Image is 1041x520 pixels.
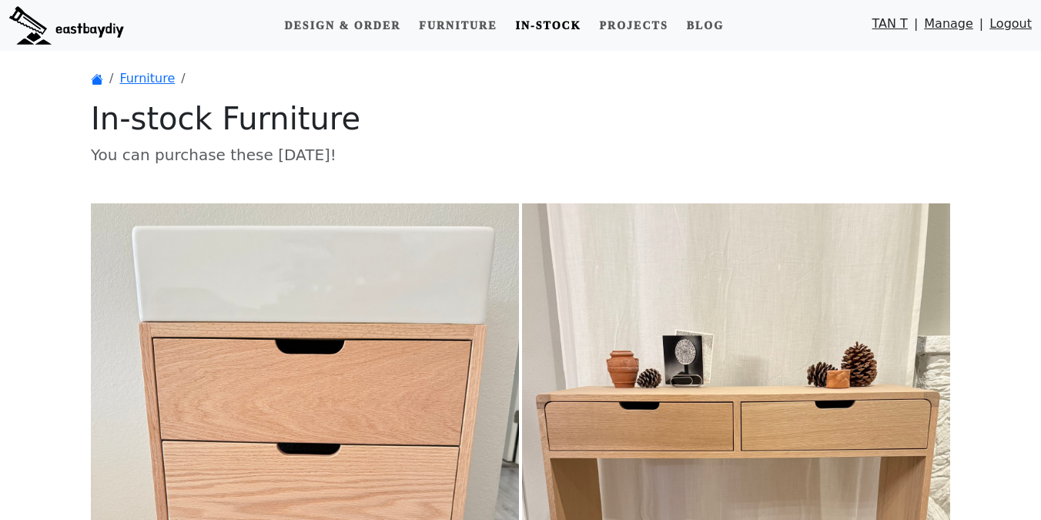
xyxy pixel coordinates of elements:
[278,12,407,40] a: Design & Order
[914,15,918,40] span: |
[989,15,1032,40] a: Logout
[91,69,950,88] nav: breadcrumb
[119,71,175,86] a: Furniture
[413,12,503,40] a: Furniture
[91,100,950,137] h1: In-stock Furniture
[91,143,950,166] p: You can purchase these [DATE]!
[510,12,587,40] a: In-stock
[924,15,973,40] a: Manage
[979,15,983,40] span: |
[594,12,674,40] a: Projects
[681,12,730,40] a: Blog
[872,15,908,40] a: TAN T
[9,6,124,45] img: eastbaydiy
